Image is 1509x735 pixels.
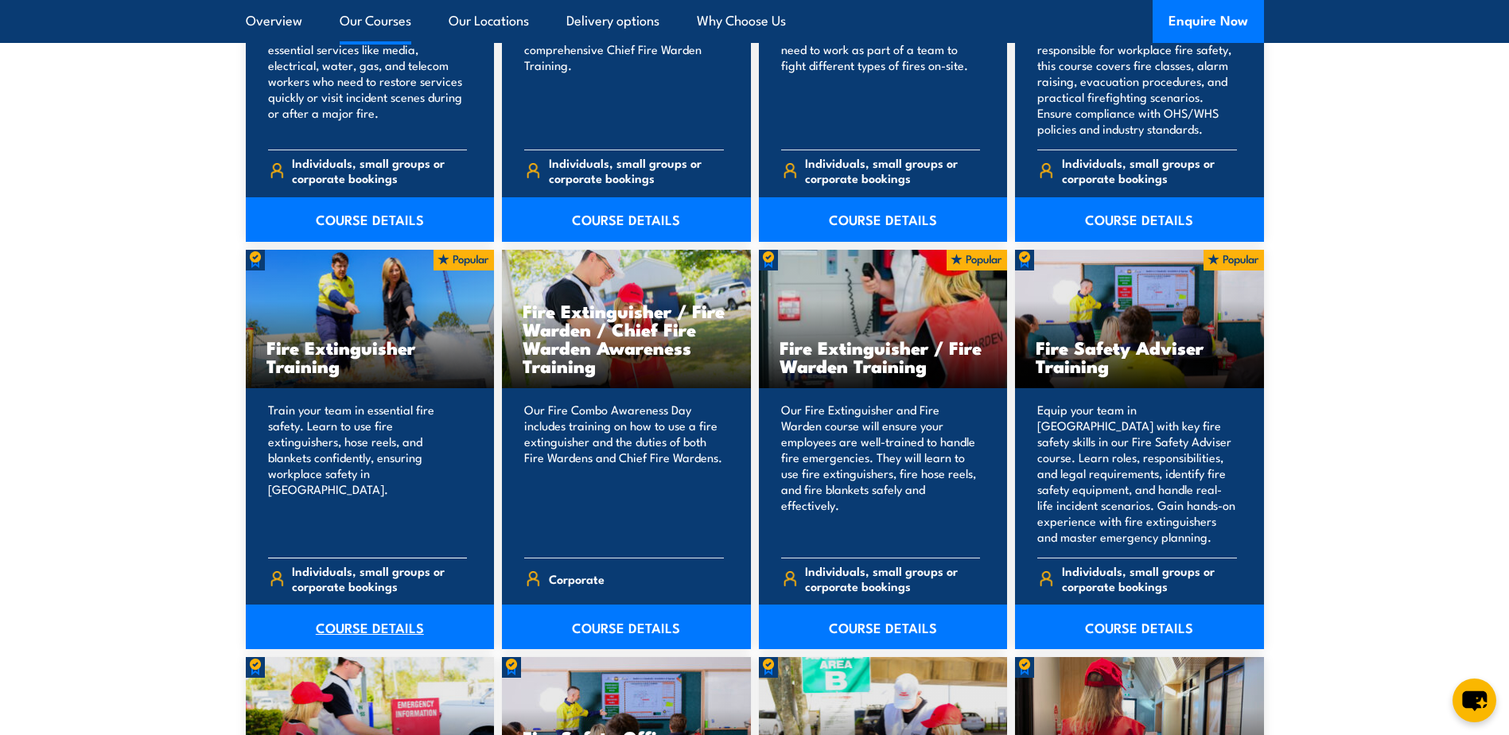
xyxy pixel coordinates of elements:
span: Individuals, small groups or corporate bookings [292,155,467,185]
a: COURSE DETAILS [502,197,751,242]
p: Our Fire Extinguisher and Fire Warden course will ensure your employees are well-trained to handl... [781,402,981,545]
span: Individuals, small groups or corporate bookings [805,155,980,185]
p: Our Fire Combo Awareness Day includes training on how to use a fire extinguisher and the duties o... [524,402,724,545]
p: Equip your team in [GEOGRAPHIC_DATA] with key fire safety skills in our Fire Safety Adviser cours... [1037,402,1237,545]
span: Corporate [549,566,605,591]
span: Individuals, small groups or corporate bookings [1062,155,1237,185]
h3: Fire Extinguisher Training [266,338,474,375]
a: COURSE DETAILS [1015,197,1264,242]
h3: Fire Extinguisher / Fire Warden / Chief Fire Warden Awareness Training [523,301,730,375]
a: COURSE DETAILS [1015,605,1264,649]
p: Train your team in essential fire safety. Learn to use fire extinguishers, hose reels, and blanke... [268,402,468,545]
a: COURSE DETAILS [246,197,495,242]
a: COURSE DETAILS [502,605,751,649]
span: Individuals, small groups or corporate bookings [1062,563,1237,593]
button: chat-button [1453,679,1496,722]
span: Individuals, small groups or corporate bookings [292,563,467,593]
span: Individuals, small groups or corporate bookings [549,155,724,185]
h3: Fire Extinguisher / Fire Warden Training [780,338,987,375]
a: COURSE DETAILS [246,605,495,649]
a: COURSE DETAILS [759,605,1008,649]
a: COURSE DETAILS [759,197,1008,242]
h3: Fire Safety Adviser Training [1036,338,1243,375]
span: Individuals, small groups or corporate bookings [805,563,980,593]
